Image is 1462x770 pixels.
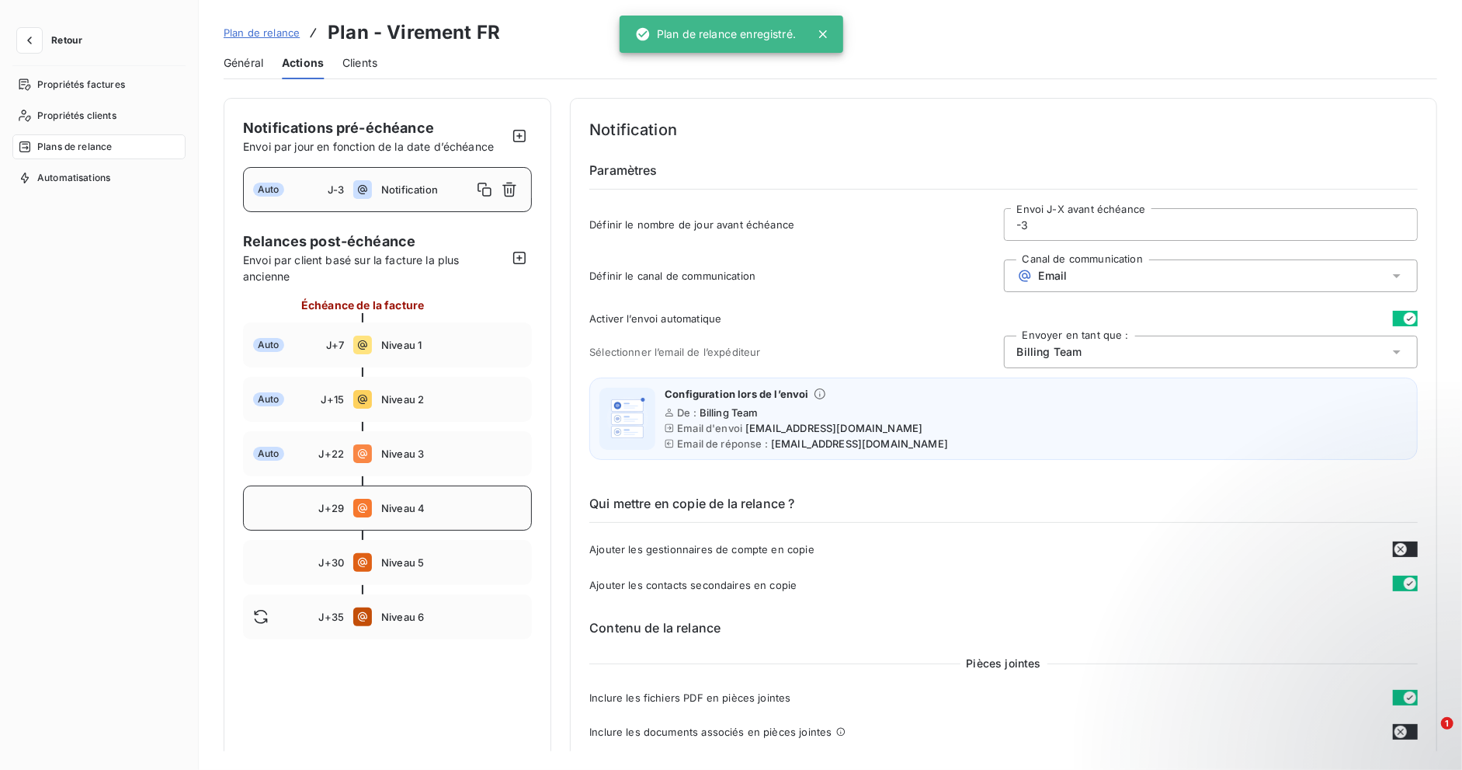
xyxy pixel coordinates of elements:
span: Billing Team [1017,344,1082,360]
h6: Contenu de la relance [589,618,1418,637]
span: [EMAIL_ADDRESS][DOMAIN_NAME] [771,437,948,450]
span: Échéance de la facture [301,297,424,313]
span: J+15 [321,393,345,406]
span: Relances post-échéance [243,231,507,252]
span: Niveau 6 [381,611,522,623]
span: Inclure les fichiers PDF en pièces jointes [589,692,790,704]
iframe: Intercom live chat [1409,717,1446,754]
h6: Paramètres [589,161,1418,190]
span: Général [224,55,263,71]
span: J+22 [319,448,345,460]
span: Plan de relance [224,26,300,39]
span: Notifications pré-échéance [243,120,434,136]
span: Email de réponse : [677,437,768,450]
button: Retour [12,28,95,53]
span: Email [1039,270,1068,282]
iframe: Intercom notifications message [1151,619,1462,728]
span: Envoi par client basé sur la facture la plus ancienne [243,252,507,284]
a: Propriétés factures [12,72,186,97]
span: Auto [253,392,284,406]
span: Activer l’envoi automatique [589,312,721,325]
span: Pièces jointes [960,656,1047,671]
span: J+7 [326,339,344,351]
span: [EMAIL_ADDRESS][DOMAIN_NAME] [745,422,922,434]
span: Niveau 4 [381,502,522,514]
span: Email d'envoi [677,422,742,434]
a: Propriétés clients [12,103,186,128]
span: Notification [381,183,472,196]
span: Configuration lors de l’envoi [665,388,808,400]
a: Automatisations [12,165,186,190]
h3: Plan - Virement FR [328,19,500,47]
span: Clients [342,55,377,71]
span: Niveau 5 [381,556,522,569]
span: J-3 [328,183,344,196]
span: Inclure les documents associés en pièces jointes [589,726,832,738]
h6: Qui mettre en copie de la relance ? [589,494,1418,523]
span: Définir le nombre de jour avant échéance [589,218,1003,231]
span: Définir le canal de communication [589,270,1003,282]
span: Propriétés factures [37,78,125,92]
h4: Notification [589,117,1418,142]
span: Actions [282,55,324,71]
span: Auto [253,447,284,461]
span: J+35 [319,611,345,623]
span: Ajouter les contacts secondaires en copie [589,579,797,591]
span: Ajouter les gestionnaires de compte en copie [589,543,814,556]
span: Automatisations [37,171,110,185]
span: Niveau 3 [381,448,522,460]
span: Billing Team [700,406,759,419]
span: Propriétés clients [37,109,116,123]
span: Niveau 2 [381,393,522,406]
span: De : [677,406,696,419]
span: Plans de relance [37,140,112,154]
span: 1 [1441,717,1453,730]
span: Retour [51,36,82,45]
span: Sélectionner l’email de l’expéditeur [589,346,1003,358]
span: Niveau 1 [381,339,522,351]
a: Plans de relance [12,134,186,159]
div: Plan de relance enregistré. [635,20,796,48]
span: Auto [253,183,284,197]
span: J+30 [319,556,345,569]
span: Envoi par jour en fonction de la date d’échéance [243,140,494,153]
span: Auto [253,338,284,352]
a: Plan de relance [224,25,300,40]
span: J+29 [319,502,345,514]
img: illustration helper email [603,394,652,444]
